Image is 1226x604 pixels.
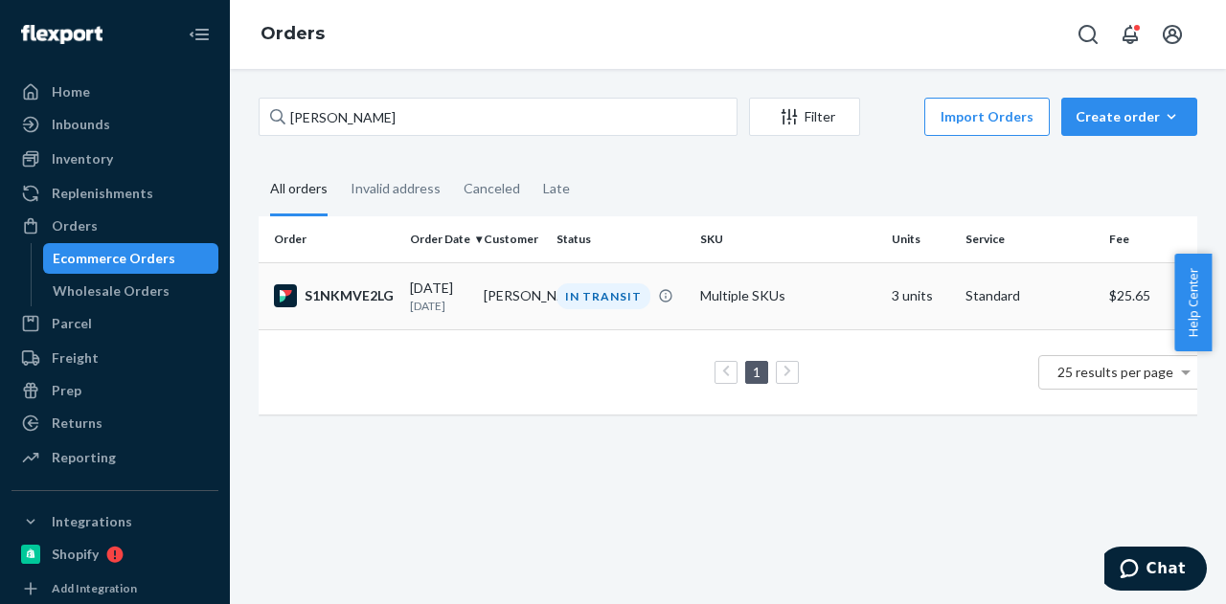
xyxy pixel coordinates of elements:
[1111,15,1149,54] button: Open notifications
[1174,254,1212,351] button: Help Center
[692,216,884,262] th: SKU
[351,164,441,213] div: Invalid address
[11,144,218,174] a: Inventory
[52,580,137,596] div: Add Integration
[410,279,468,314] div: [DATE]
[52,314,92,333] div: Parcel
[884,262,958,329] td: 3 units
[484,231,542,247] div: Customer
[11,308,218,339] a: Parcel
[749,98,860,136] button: Filter
[476,262,550,329] td: [PERSON_NAME]
[274,284,395,307] div: S1NKMVE2LG
[884,216,958,262] th: Units
[958,216,1101,262] th: Service
[43,243,219,274] a: Ecommerce Orders
[21,25,102,44] img: Flexport logo
[259,216,402,262] th: Order
[52,115,110,134] div: Inbounds
[11,77,218,107] a: Home
[11,343,218,373] a: Freight
[750,107,859,126] div: Filter
[749,364,764,380] a: Page 1 is your current page
[261,23,325,44] a: Orders
[53,249,175,268] div: Ecommerce Orders
[464,164,520,213] div: Canceled
[965,286,1094,305] p: Standard
[180,15,218,54] button: Close Navigation
[1101,216,1216,262] th: Fee
[1076,107,1183,126] div: Create order
[52,381,81,400] div: Prep
[11,442,218,473] a: Reporting
[11,109,218,140] a: Inbounds
[259,98,738,136] input: Search orders
[1069,15,1107,54] button: Open Search Box
[52,348,99,368] div: Freight
[11,408,218,438] a: Returns
[52,82,90,101] div: Home
[402,216,476,262] th: Order Date
[1153,15,1192,54] button: Open account menu
[52,184,153,203] div: Replenishments
[11,577,218,600] a: Add Integration
[11,178,218,209] a: Replenishments
[52,512,132,531] div: Integrations
[692,262,884,329] td: Multiple SKUs
[1104,547,1207,594] iframe: Opens a widget where you can chat to one of our agents
[11,375,218,406] a: Prep
[52,414,102,433] div: Returns
[11,211,218,241] a: Orders
[549,216,692,262] th: Status
[11,506,218,537] button: Integrations
[556,283,650,309] div: IN TRANSIT
[52,149,113,168] div: Inventory
[543,164,570,213] div: Late
[52,545,99,564] div: Shopify
[924,98,1050,136] button: Import Orders
[53,281,170,301] div: Wholesale Orders
[52,448,116,467] div: Reporting
[1101,262,1216,329] td: $25.65
[1057,364,1173,380] span: 25 results per page
[43,276,219,306] a: Wholesale Orders
[1061,98,1197,136] button: Create order
[11,539,218,570] a: Shopify
[270,164,328,216] div: All orders
[410,298,468,314] p: [DATE]
[52,216,98,235] div: Orders
[245,7,340,62] ol: breadcrumbs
